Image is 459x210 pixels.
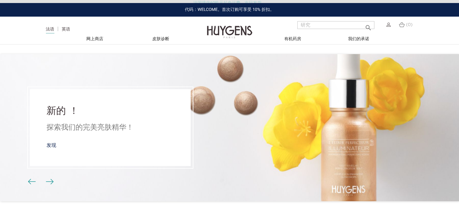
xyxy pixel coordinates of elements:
[193,1,266,5] font: 法国境内60欧元起免运费。次日发货。
[65,36,125,42] a: 网上商店
[284,37,301,41] font: 有机药房
[47,107,79,117] font: 新的 ！
[406,23,412,27] font: (0)
[86,37,103,41] font: 网上商店
[62,27,70,31] a: 英语
[363,19,374,27] button: 
[152,37,169,41] font: 皮肤诊断
[207,16,252,39] img: 惠更斯
[131,36,191,42] a: 皮肤诊断
[328,36,389,42] a: 我们的承诺
[46,27,54,34] a: 法语
[263,36,323,42] a: 有机药房
[297,21,374,29] input: 研究
[46,27,54,31] font: 法语
[47,143,56,148] a: 发现
[47,122,174,133] a: 探索我们的完美亮肤精华！
[47,106,174,118] a: 新的 ！
[57,27,59,32] font: |
[348,37,369,41] font: 我们的承诺
[30,177,50,186] div: 旋转按钮
[365,24,372,31] font: 
[47,124,134,131] font: 探索我们的完美亮肤精华！
[185,7,274,12] font: 代码：WELCOME。首次订购可享受 10% 折扣。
